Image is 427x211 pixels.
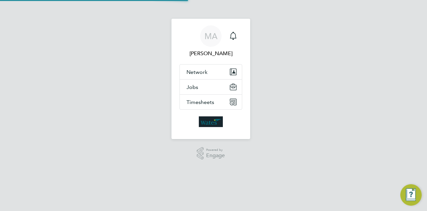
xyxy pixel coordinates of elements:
a: MA[PERSON_NAME] [179,25,242,58]
img: wates-logo-retina.png [199,116,223,127]
button: Timesheets [180,95,242,109]
span: MA [204,32,218,40]
span: Powered by [206,147,225,153]
span: Engage [206,153,225,159]
span: Martin Asmantas [179,49,242,58]
span: Network [186,69,207,75]
span: Jobs [186,84,198,90]
nav: Main navigation [171,19,250,139]
a: Go to home page [179,116,242,127]
button: Engage Resource Center [400,184,422,206]
button: Jobs [180,80,242,94]
button: Network [180,65,242,79]
span: Timesheets [186,99,214,105]
a: Powered byEngage [197,147,225,160]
